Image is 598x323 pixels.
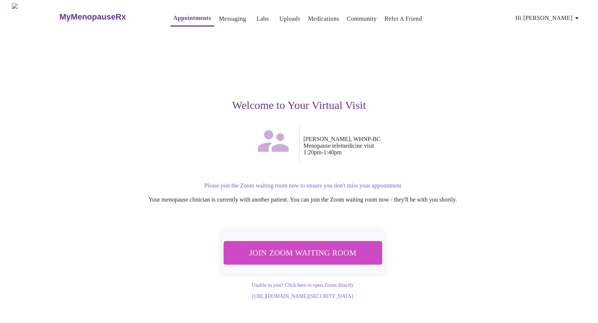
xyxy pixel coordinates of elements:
a: Appointments [173,13,211,23]
h3: Welcome to Your Virtual Visit [71,99,527,111]
a: Refer a Friend [385,14,422,24]
h3: MyMenopauseRx [60,12,126,22]
button: Labs [251,11,274,26]
button: Hi [PERSON_NAME] [513,11,584,25]
button: Messaging [216,11,249,26]
a: Community [347,14,377,24]
button: Join Zoom Waiting Room [223,241,382,264]
img: MyMenopauseRx Logo [12,3,58,31]
button: Medications [305,11,342,26]
a: Unable to join? Click here to open Zoom directly [251,282,354,288]
p: Please join the Zoom waiting room now to ensure you don't miss your appointment [79,182,527,189]
a: MyMenopauseRx [58,4,155,30]
button: Uploads [276,11,303,26]
button: Refer a Friend [382,11,425,26]
a: Labs [257,14,269,24]
p: Your menopause clinician is currently with another patient. You can join the Zoom waiting room no... [79,196,527,203]
a: Messaging [219,14,246,24]
button: Community [344,11,380,26]
a: Medications [308,14,339,24]
a: [URL][DOMAIN_NAME][SECURITY_DATA] [252,293,353,299]
p: [PERSON_NAME], WHNP-BC Menopause telemedicine visit 1:20pm - 1:40pm [304,136,527,156]
span: Hi [PERSON_NAME] [516,13,581,23]
button: Appointments [170,11,214,27]
a: Uploads [279,14,300,24]
span: Join Zoom Waiting Room [233,246,372,260]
